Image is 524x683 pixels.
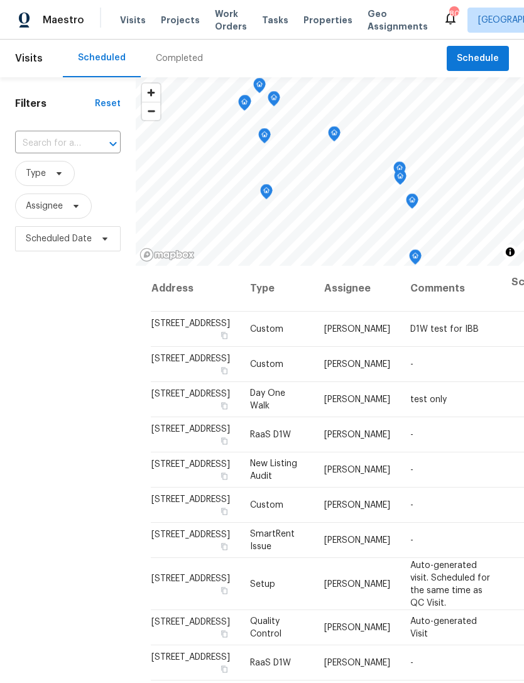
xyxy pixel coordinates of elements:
[120,14,146,26] span: Visits
[410,536,413,545] span: -
[314,266,400,312] th: Assignee
[400,266,501,312] th: Comments
[250,530,295,551] span: SmartRent Issue
[324,325,390,334] span: [PERSON_NAME]
[324,579,390,588] span: [PERSON_NAME]
[410,466,413,474] span: -
[324,395,390,404] span: [PERSON_NAME]
[394,170,407,189] div: Map marker
[303,14,352,26] span: Properties
[506,245,514,259] span: Toggle attribution
[151,319,230,328] span: [STREET_ADDRESS]
[151,618,230,626] span: [STREET_ADDRESS]
[324,623,390,632] span: [PERSON_NAME]
[250,389,285,410] span: Day One Walk
[406,194,418,213] div: Map marker
[151,390,230,398] span: [STREET_ADDRESS]
[219,471,230,482] button: Copy Address
[328,126,341,146] div: Map marker
[151,574,230,582] span: [STREET_ADDRESS]
[215,8,247,33] span: Work Orders
[161,14,200,26] span: Projects
[219,506,230,517] button: Copy Address
[324,360,390,369] span: [PERSON_NAME]
[219,330,230,341] button: Copy Address
[250,459,297,481] span: New Listing Audit
[151,460,230,469] span: [STREET_ADDRESS]
[410,617,477,638] span: Auto-generated Visit
[15,134,85,153] input: Search for an address...
[250,430,291,439] span: RaaS D1W
[151,495,230,504] span: [STREET_ADDRESS]
[139,248,195,262] a: Mapbox homepage
[250,501,283,510] span: Custom
[95,97,121,110] div: Reset
[410,658,413,667] span: -
[238,96,251,115] div: Map marker
[142,102,160,120] button: Zoom out
[447,46,509,72] button: Schedule
[239,95,251,114] div: Map marker
[26,232,92,245] span: Scheduled Date
[219,628,230,640] button: Copy Address
[142,84,160,102] button: Zoom in
[324,466,390,474] span: [PERSON_NAME]
[250,658,291,667] span: RaaS D1W
[250,579,275,588] span: Setup
[503,244,518,260] button: Toggle attribution
[219,435,230,447] button: Copy Address
[156,52,203,65] div: Completed
[78,52,126,64] div: Scheduled
[26,200,63,212] span: Assignee
[410,325,479,334] span: D1W test for IBB
[253,78,266,97] div: Map marker
[410,430,413,439] span: -
[104,135,122,153] button: Open
[15,45,43,72] span: Visits
[151,425,230,434] span: [STREET_ADDRESS]
[151,653,230,662] span: [STREET_ADDRESS]
[410,360,413,369] span: -
[324,658,390,667] span: [PERSON_NAME]
[15,97,95,110] h1: Filters
[410,395,447,404] span: test only
[250,325,283,334] span: Custom
[410,560,490,607] span: Auto-generated visit. Scheduled for the same time as QC Visit.
[393,161,406,181] div: Map marker
[457,51,499,67] span: Schedule
[219,664,230,675] button: Copy Address
[449,8,458,20] div: 80
[250,617,281,638] span: Quality Control
[219,541,230,552] button: Copy Address
[151,266,240,312] th: Address
[324,536,390,545] span: [PERSON_NAME]
[262,16,288,25] span: Tasks
[258,128,271,148] div: Map marker
[219,584,230,596] button: Copy Address
[151,530,230,539] span: [STREET_ADDRESS]
[151,354,230,363] span: [STREET_ADDRESS]
[26,167,46,180] span: Type
[405,266,418,285] div: Map marker
[410,501,413,510] span: -
[324,501,390,510] span: [PERSON_NAME]
[268,91,280,111] div: Map marker
[219,365,230,376] button: Copy Address
[409,249,422,269] div: Map marker
[43,14,84,26] span: Maestro
[240,266,314,312] th: Type
[250,360,283,369] span: Custom
[219,400,230,412] button: Copy Address
[260,184,273,204] div: Map marker
[324,430,390,439] span: [PERSON_NAME]
[368,8,428,33] span: Geo Assignments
